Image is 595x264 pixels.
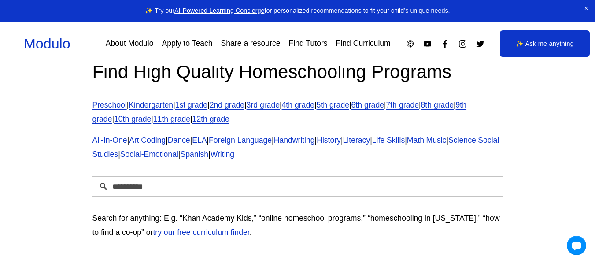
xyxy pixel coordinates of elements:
[168,136,190,145] a: Dance
[192,136,207,145] a: ELA
[192,115,229,123] a: 12th grade
[343,136,370,145] a: Literacy
[289,36,328,52] a: Find Tutors
[440,39,450,48] a: Facebook
[92,176,503,197] input: Search
[476,39,485,48] a: Twitter
[180,150,208,159] a: Spanish
[211,150,234,159] a: Writing
[372,136,405,145] a: Life Skills
[317,100,349,109] a: 5th grade
[274,136,315,145] a: Handwriting
[421,100,454,109] a: 8th grade
[247,100,280,109] a: 3rd grade
[221,36,281,52] a: Share a resource
[24,36,70,52] a: Modulo
[120,150,178,159] a: Social-Emotional
[406,39,415,48] a: Apple Podcasts
[92,60,503,84] h2: Find High Quality Homeschooling Programs
[386,100,419,109] a: 7th grade
[351,100,384,109] a: 6th grade
[175,100,207,109] a: 1st grade
[500,30,590,57] a: ✨ Ask me anything
[114,115,151,123] a: 10th grade
[141,136,166,145] a: Coding
[458,39,467,48] a: Instagram
[210,100,244,109] a: 2nd grade
[407,136,424,145] a: Math
[92,98,503,126] p: | | | | | | | | | | | | |
[448,136,476,145] a: Science
[174,7,264,14] a: AI-Powered Learning Concierge
[106,36,154,52] a: About Modulo
[162,36,212,52] a: Apply to Teach
[92,134,503,161] p: | | | | | | | | | | | | | | | |
[423,39,432,48] a: YouTube
[426,136,447,145] a: Music
[317,136,341,145] a: History
[92,212,503,239] p: Search for anything: E.g. “Khan Academy Kids,” “online homeschool programs,” “homeschooling in [U...
[129,136,139,145] a: Art
[129,100,173,109] a: Kindergarten
[153,228,249,237] a: try our free curriculum finder
[92,100,126,109] a: Preschool
[282,100,314,109] a: 4th grade
[92,136,499,159] a: Social Studies
[92,136,127,145] a: All-In-One
[336,36,391,52] a: Find Curriculum
[153,115,190,123] a: 11th grade
[209,136,272,145] a: Foreign Language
